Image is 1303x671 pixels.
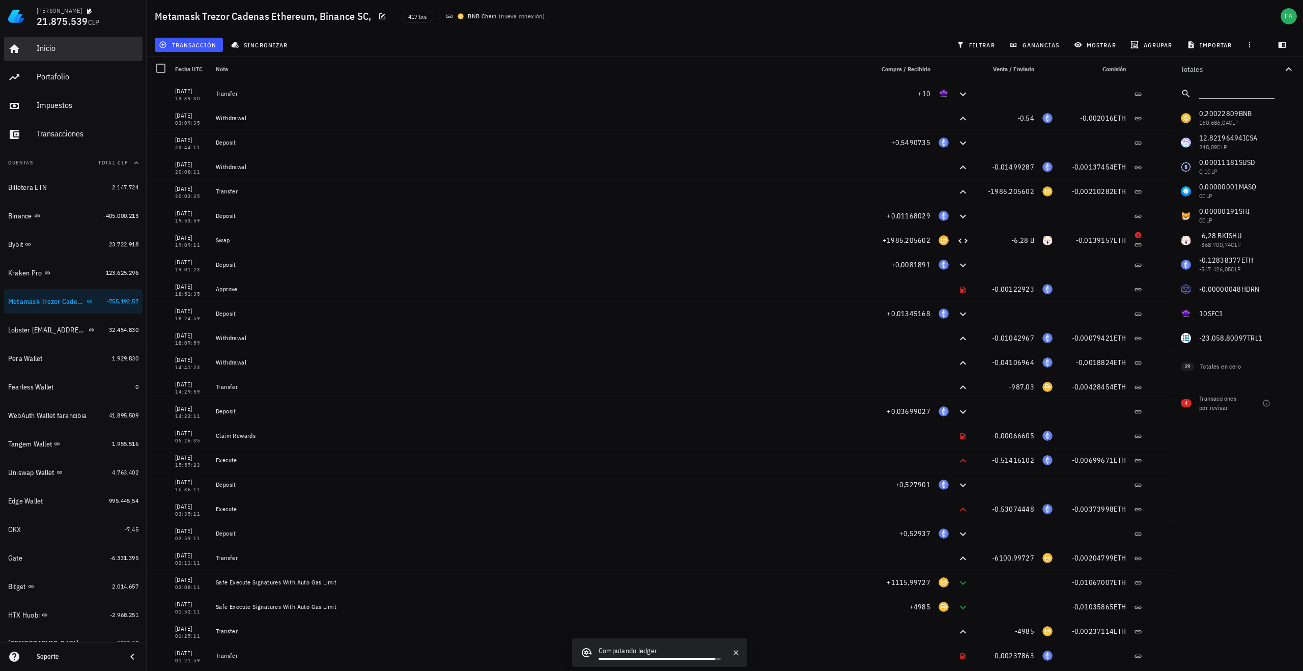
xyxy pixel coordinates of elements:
[37,72,138,81] div: Portafolio
[891,260,931,269] span: +0,0081891
[1042,651,1053,661] div: ETH-icon
[117,639,138,647] span: 2585,37
[216,285,865,293] div: Approve
[1072,627,1114,636] span: -0,00237114
[993,65,1034,73] span: Venta / Enviado
[175,634,208,639] div: 01:25:11
[939,235,949,245] div: DAI-icon
[973,57,1038,81] div: Venta / Enviado
[216,65,228,73] span: Nota
[8,354,43,363] div: Pera Wallet
[1042,284,1053,294] div: ETH-icon
[135,383,138,390] span: 0
[1076,236,1114,245] span: -0,0139157
[1189,41,1232,49] span: importar
[175,624,208,634] div: [DATE]
[212,57,869,81] div: Nota
[37,7,82,15] div: [PERSON_NAME]
[175,536,208,541] div: 02:59:11
[4,346,143,371] a: Pera Wallet 1.929.830
[8,269,42,277] div: Kraken Pro
[4,175,143,200] a: Billetera ETN 2.147.724
[992,285,1034,294] span: -0,00122923
[887,211,930,220] span: +0,01168029
[4,432,143,456] a: Tangem Wallet 1.955.516
[112,582,138,590] span: 2.014.657
[216,603,865,611] div: Safe Execute Signatures With Auto Gas Limit
[175,306,208,316] div: [DATE]
[1005,38,1066,52] button: ganancias
[992,162,1034,172] span: -0,01499287
[109,240,138,248] span: 23.722.918
[37,43,138,53] div: Inicio
[175,414,208,419] div: 14:23:11
[8,383,54,392] div: Fearless Wallet
[216,578,865,586] div: Safe Execute Signatures With Auto Gas Limit
[161,41,216,49] span: transacción
[216,334,865,342] div: Withdrawal
[175,65,203,73] span: Fecha UTC
[175,208,208,218] div: [DATE]
[4,403,143,428] a: WebAuth Wallet farancibia 41.895.509
[992,505,1034,514] span: -0,53074448
[887,309,930,318] span: +0,01345168
[883,236,930,245] span: +1986,205602
[216,114,865,122] div: Withdrawal
[216,627,865,635] div: Transfer
[468,11,497,21] div: BNB Chain
[1042,626,1053,636] div: DAI-icon
[1114,236,1126,245] span: ETH
[175,194,208,199] div: 20:02:35
[939,211,949,221] div: ETH-icon
[8,497,43,506] div: Edge Wallet
[37,653,118,661] div: Soporte
[1072,333,1114,343] span: -0,00079421
[175,648,208,658] div: [DATE]
[175,365,208,370] div: 14:41:23
[992,553,1034,563] span: -6100,99727
[1017,114,1034,123] span: -0,54
[4,603,143,627] a: HTX Huobi -2.968.251
[175,282,208,292] div: [DATE]
[988,187,1034,196] span: -1986,205602
[599,646,721,658] div: Computando ledger
[37,14,88,28] span: 21.875.539
[8,468,54,477] div: Uniswap Wallet
[1076,41,1116,49] span: mostrar
[8,639,79,648] div: [DEMOGRAPHIC_DATA]
[939,602,949,612] div: DAI-icon
[216,187,865,195] div: Transfer
[1072,162,1114,172] span: -0,00137454
[1114,333,1126,343] span: ETH
[992,431,1034,440] span: -0,00066605
[1114,456,1126,465] span: ETH
[992,651,1034,660] span: -0,00237863
[4,204,143,228] a: Binance -405.000.213
[8,525,21,534] div: OKX
[1185,399,1187,407] span: 4
[891,138,931,147] span: +0,5490735
[103,212,138,219] span: -405.000.213
[1042,382,1053,392] div: DAI-icon
[1042,333,1053,343] div: ETH-icon
[216,529,865,538] div: Deposit
[216,407,865,415] div: Deposit
[1042,431,1053,441] div: ETH-icon
[4,289,143,314] a: Metamask Trezor Cadenas Ethereum, Binance SC, -755.192,57
[8,212,32,220] div: Binance
[216,90,865,98] div: Transfer
[216,456,865,464] div: Execute
[939,137,949,148] div: ETH-icon
[8,8,24,24] img: LedgiFi
[216,481,865,489] div: Deposit
[887,407,930,416] span: +0,03699027
[216,505,865,513] div: Execute
[175,526,208,536] div: [DATE]
[501,12,543,20] span: nueva conexión
[4,460,143,485] a: Uniswap Wallet 4.763.402
[175,145,208,150] div: 23:44:11
[8,582,26,591] div: Bitget
[107,297,138,305] span: -755.192,57
[1114,358,1126,367] span: ETH
[1114,162,1126,172] span: ETH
